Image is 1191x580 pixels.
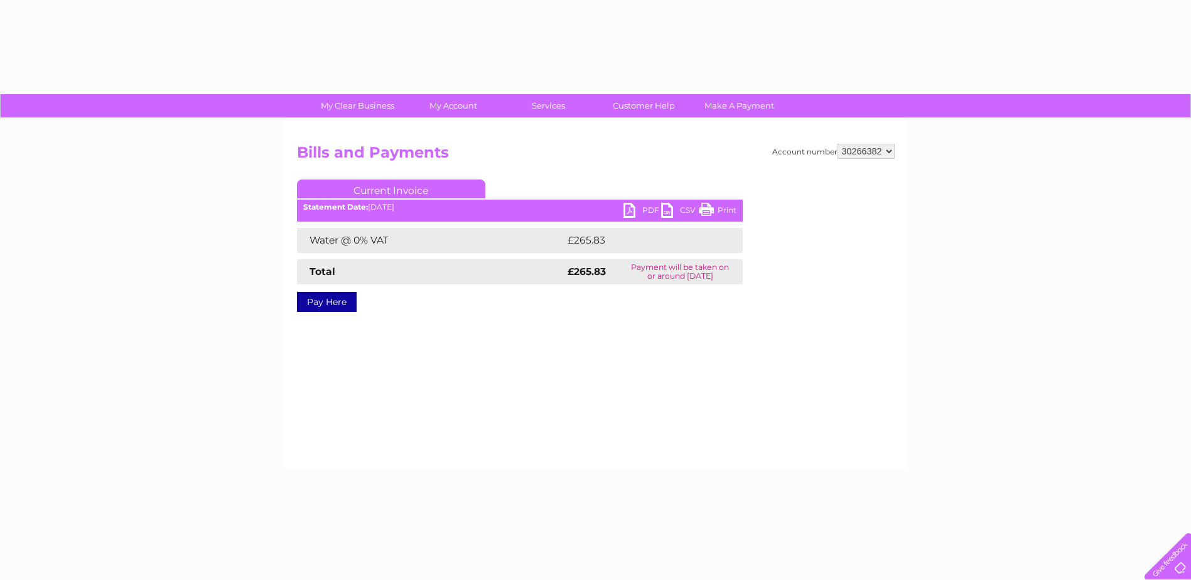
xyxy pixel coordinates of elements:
[310,266,335,277] strong: Total
[297,203,743,212] div: [DATE]
[401,94,505,117] a: My Account
[568,266,606,277] strong: £265.83
[592,94,696,117] a: Customer Help
[618,259,743,284] td: Payment will be taken on or around [DATE]
[297,180,485,198] a: Current Invoice
[687,94,791,117] a: Make A Payment
[303,202,368,212] b: Statement Date:
[564,228,721,253] td: £265.83
[661,203,699,221] a: CSV
[297,228,564,253] td: Water @ 0% VAT
[297,292,357,312] a: Pay Here
[699,203,736,221] a: Print
[623,203,661,221] a: PDF
[772,144,895,159] div: Account number
[297,144,895,168] h2: Bills and Payments
[497,94,600,117] a: Services
[306,94,409,117] a: My Clear Business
